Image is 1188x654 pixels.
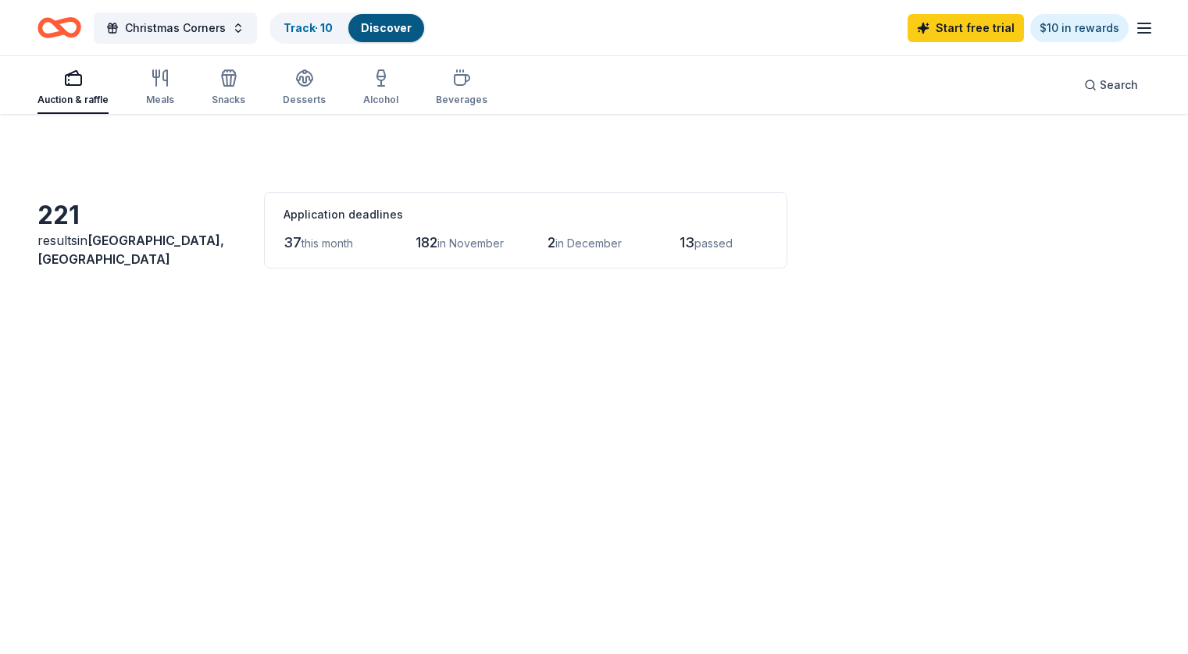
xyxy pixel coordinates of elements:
[37,200,245,231] div: 221
[284,205,768,224] div: Application deadlines
[269,12,426,44] button: Track· 10Discover
[437,236,504,250] span: in November
[680,234,694,251] span: 13
[37,9,81,46] a: Home
[1072,69,1151,101] button: Search
[301,236,353,250] span: this month
[694,236,733,250] span: passed
[363,62,398,114] button: Alcohol
[146,94,174,106] div: Meals
[146,62,174,114] button: Meals
[37,231,245,268] div: results
[37,233,224,267] span: [GEOGRAPHIC_DATA], [GEOGRAPHIC_DATA]
[416,234,437,251] span: 182
[37,94,109,106] div: Auction & raffle
[1100,76,1138,94] span: Search
[436,62,487,114] button: Beverages
[284,234,301,251] span: 37
[361,21,412,34] a: Discover
[212,94,245,106] div: Snacks
[283,94,326,106] div: Desserts
[1030,14,1129,42] a: $10 in rewards
[37,62,109,114] button: Auction & raffle
[283,62,326,114] button: Desserts
[908,14,1024,42] a: Start free trial
[363,94,398,106] div: Alcohol
[212,62,245,114] button: Snacks
[284,21,333,34] a: Track· 10
[436,94,487,106] div: Beverages
[37,233,224,267] span: in
[125,19,226,37] span: Christmas Corners
[555,236,622,250] span: in December
[94,12,257,44] button: Christmas Corners
[548,234,555,251] span: 2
